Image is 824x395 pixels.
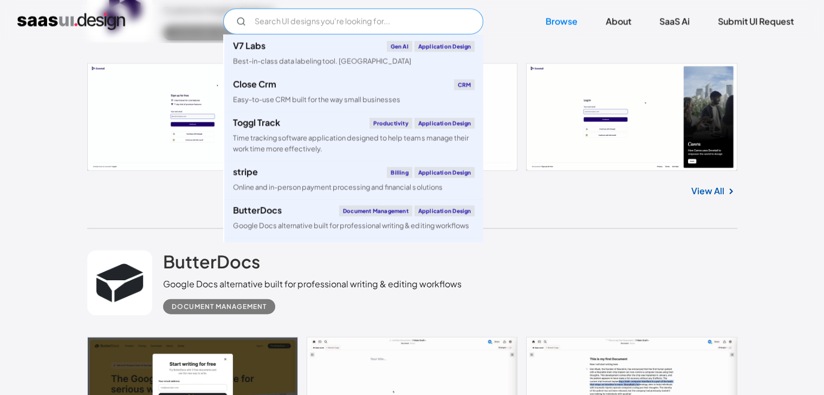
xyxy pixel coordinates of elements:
[414,206,475,216] div: Application Design
[691,185,724,198] a: View All
[172,300,267,313] div: Document Management
[224,161,483,199] a: stripeBillingApplication DesignOnline and in-person payment processing and financial solutions
[233,168,258,176] div: stripe
[233,119,280,127] div: Toggl Track
[17,13,125,30] a: home
[233,206,282,215] div: ButterDocs
[163,251,260,272] h2: ButterDocs
[223,9,483,35] form: Email Form
[387,167,412,178] div: Billing
[414,167,475,178] div: Application Design
[163,251,260,278] a: ButterDocs
[387,41,412,52] div: Gen AI
[224,35,483,73] a: V7 LabsGen AIApplication DesignBest-in-class data labeling tool. [GEOGRAPHIC_DATA]
[414,41,475,52] div: Application Design
[233,133,475,154] div: Time tracking software application designed to help teams manage their work time more effectively.
[233,182,442,193] div: Online and in-person payment processing and financial solutions
[233,80,276,89] div: Close Crm
[233,42,265,50] div: V7 Labs
[705,10,807,34] a: Submit UI Request
[224,73,483,111] a: Close CrmCRMEasy-to-use CRM built for the way small businesses
[533,10,591,34] a: Browse
[224,111,483,160] a: Toggl TrackProductivityApplication DesignTime tracking software application designed to help team...
[233,56,411,67] div: Best-in-class data labeling tool. [GEOGRAPHIC_DATA]
[646,10,703,34] a: SaaS Ai
[369,118,412,129] div: Productivity
[233,221,469,231] div: Google Docs alternative built for professional writing & editing workflows
[339,206,412,216] div: Document Management
[223,9,483,35] input: Search UI designs you're looking for...
[224,199,483,238] a: ButterDocsDocument ManagementApplication DesignGoogle Docs alternative built for professional wri...
[454,80,475,90] div: CRM
[414,118,475,129] div: Application Design
[233,95,400,105] div: Easy-to-use CRM built for the way small businesses
[593,10,644,34] a: About
[224,238,483,286] a: klaviyoEmail MarketingApplication DesignCreate personalised customer experiences across email, SM...
[163,278,462,291] div: Google Docs alternative built for professional writing & editing workflows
